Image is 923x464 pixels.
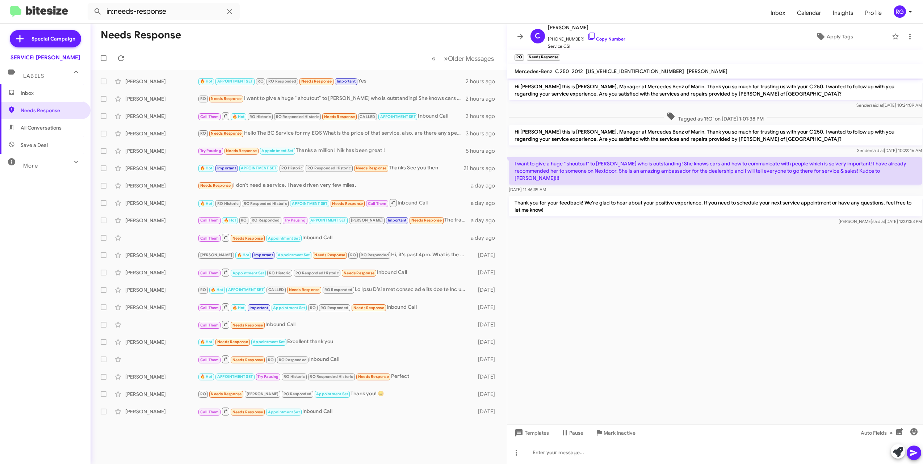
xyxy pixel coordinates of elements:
span: Call Them [200,323,219,328]
button: Next [440,51,498,66]
a: Calendar [791,3,827,24]
div: Yes [198,77,466,85]
span: RO Responded Historic [295,271,339,275]
span: Needs Response [358,374,389,379]
span: APPOINTMENT SET [217,79,253,84]
button: Apply Tags [780,30,888,43]
div: 2 hours ago [466,95,501,102]
div: Perfect [198,372,470,381]
span: Important [249,305,268,310]
span: RO Responded Historic [276,114,319,119]
span: Needs Response [289,287,320,292]
div: [DATE] [470,338,501,346]
div: [PERSON_NAME] [125,304,198,311]
span: Appointment Set [273,305,305,310]
div: 3 hours ago [466,130,501,137]
span: Tagged as 'RO' on [DATE] 1:01:38 PM [664,112,767,122]
span: RO [268,358,274,362]
div: Inbound Call [198,320,470,329]
span: Mark Inactive [604,426,635,439]
span: Needs Response [226,148,257,153]
span: Call Them [200,236,219,241]
a: Copy Number [587,36,625,42]
span: Call Them [200,271,219,275]
div: [PERSON_NAME] [125,373,198,380]
span: Call Them [200,114,219,119]
button: RG [888,5,915,18]
span: Important [337,79,356,84]
div: Inbound Call [198,268,470,277]
div: SERVICE: [PERSON_NAME] [11,54,80,61]
span: RO Responded [320,305,348,310]
p: Hi [PERSON_NAME] this is [PERSON_NAME], Manager at Mercedes Benz of Marin. Thank you so much for ... [509,80,922,100]
div: The transmission filter and fluid change is due [198,216,470,224]
div: Inbound Call [198,407,470,416]
span: Needs Response [211,131,242,136]
span: C 250 [555,68,569,75]
small: Needs Response [527,54,560,61]
div: I want to give a huge " shoutout" to [PERSON_NAME] who is outstanding! She knows cars and how to ... [198,94,466,103]
span: said at [871,148,884,153]
span: Needs Response [211,392,242,396]
span: RO Historic [269,271,290,275]
div: [PERSON_NAME] [125,165,198,172]
span: [PERSON_NAME] [200,253,232,257]
span: RO Responded Historic [244,201,287,206]
span: Apply Tags [827,30,853,43]
div: Lo Ipsu D'si amet consec ad elits doe te Inc ut laboree dolorem aliqu eni ad minimv quisn . Exe u... [198,286,470,294]
span: Labels [23,73,44,79]
span: [PHONE_NUMBER] [548,32,625,43]
span: Needs Response [411,218,442,223]
div: Thanks a million ! Nik has been great ! [198,147,466,155]
div: [PERSON_NAME] [125,95,198,102]
span: Insights [827,3,859,24]
span: RO [257,79,263,84]
div: [PERSON_NAME] [125,286,198,294]
div: [PERSON_NAME] [125,199,198,207]
span: RO [350,253,356,257]
div: 21 hours ago [463,165,501,172]
span: Templates [513,426,549,439]
span: Pause [569,426,583,439]
div: Inbound Call [198,303,470,312]
div: RG [894,5,906,18]
span: Call Them [200,305,219,310]
div: [DATE] [470,356,501,363]
p: I want to give a huge " shoutout" to [PERSON_NAME] who is outstanding! She knows cars and how to ... [509,157,922,185]
span: Needs Response [21,107,82,114]
span: [PERSON_NAME] [687,68,727,75]
div: I don't need a service. I have driven very few miles. [198,181,470,190]
span: RO Responded Historic [310,374,353,379]
span: Appointment Set [278,253,310,257]
span: Needs Response [200,183,231,188]
span: said at [870,102,883,108]
span: said at [872,219,885,224]
span: RO [200,392,206,396]
span: 🔥 Hot [211,287,223,292]
span: 🔥 Hot [200,201,213,206]
span: APPOINTMENT SET [292,201,327,206]
span: RO [241,218,247,223]
span: APPOINTMENT SET [228,287,264,292]
div: 2 hours ago [466,78,501,85]
div: 3 hours ago [466,113,501,120]
a: Special Campaign [10,30,81,47]
div: [PERSON_NAME] [125,147,198,155]
span: Needs Response [353,305,384,310]
span: RO Responded [324,287,352,292]
span: RO Responded [252,218,280,223]
div: [PERSON_NAME] [125,182,198,189]
span: Needs Response [232,323,263,328]
div: [PERSON_NAME] [125,217,198,224]
div: Inbound Call [198,198,470,207]
span: Call Them [200,218,219,223]
span: Auto Fields [861,426,895,439]
span: Important [254,253,273,257]
div: Thank you! 😊 [198,390,470,398]
span: [PERSON_NAME] [DATE] 12:01:53 PM [838,219,922,224]
span: RO Historic [249,114,271,119]
span: Call Them [200,358,219,362]
div: [DATE] [470,286,501,294]
span: Needs Response [301,79,332,84]
span: RO Historic [284,374,305,379]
